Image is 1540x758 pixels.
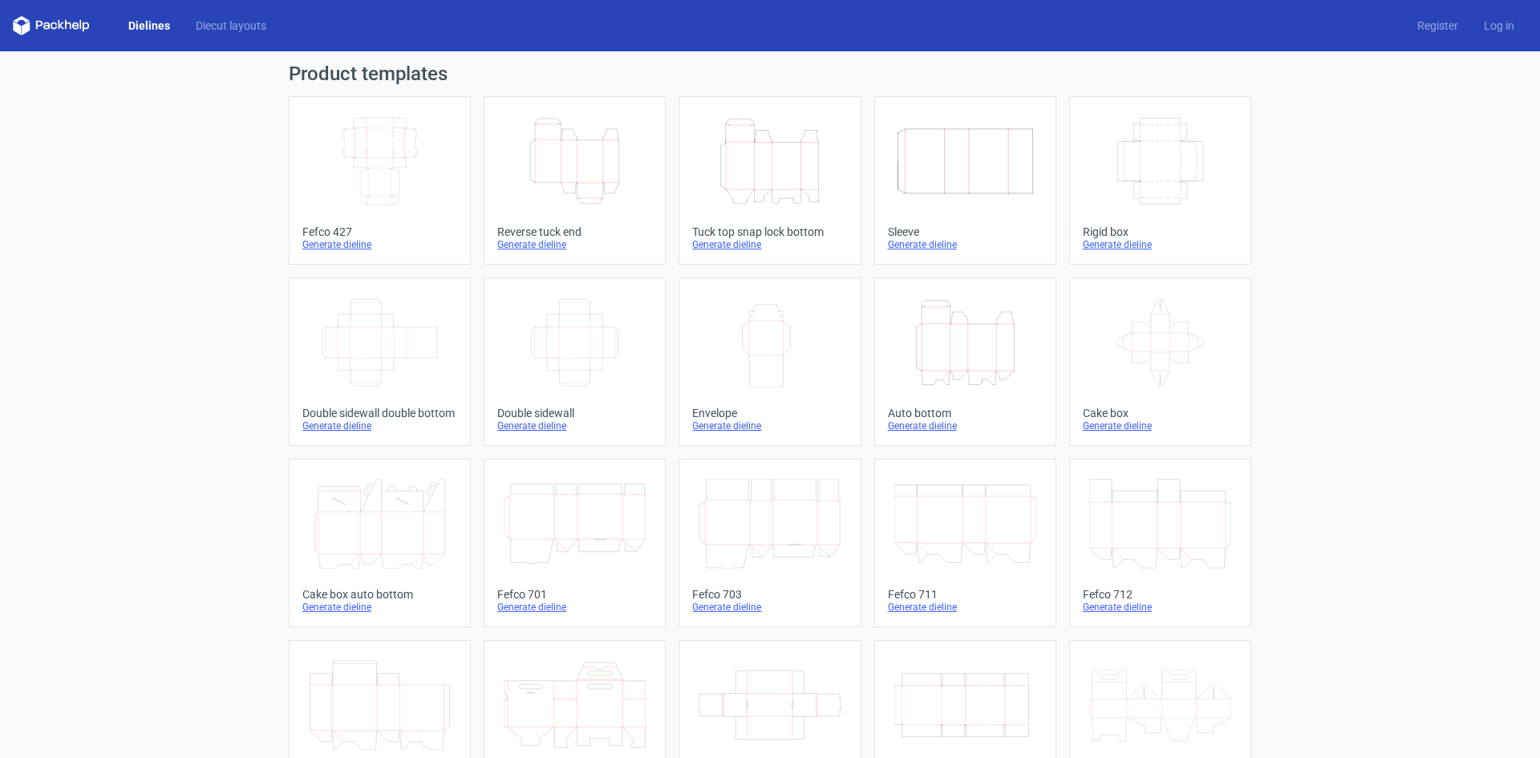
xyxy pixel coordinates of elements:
[1083,407,1238,420] div: Cake box
[302,238,457,251] div: Generate dieline
[692,601,847,614] div: Generate dieline
[1069,96,1251,265] a: Rigid boxGenerate dieline
[1083,225,1238,238] div: Rigid box
[692,588,847,601] div: Fefco 703
[302,588,457,601] div: Cake box auto bottom
[888,588,1043,601] div: Fefco 711
[888,238,1043,251] div: Generate dieline
[1083,420,1238,432] div: Generate dieline
[497,588,652,601] div: Fefco 701
[874,459,1056,627] a: Fefco 711Generate dieline
[692,225,847,238] div: Tuck top snap lock bottom
[302,225,457,238] div: Fefco 427
[497,407,652,420] div: Double sidewall
[888,420,1043,432] div: Generate dieline
[115,18,183,34] a: Dielines
[1083,238,1238,251] div: Generate dieline
[874,278,1056,446] a: Auto bottomGenerate dieline
[289,278,471,446] a: Double sidewall double bottomGenerate dieline
[484,278,666,446] a: Double sidewallGenerate dieline
[1404,18,1471,34] a: Register
[888,601,1043,614] div: Generate dieline
[1083,601,1238,614] div: Generate dieline
[679,459,861,627] a: Fefco 703Generate dieline
[289,96,471,265] a: Fefco 427Generate dieline
[484,459,666,627] a: Fefco 701Generate dieline
[289,64,1251,83] h1: Product templates
[888,407,1043,420] div: Auto bottom
[679,278,861,446] a: EnvelopeGenerate dieline
[692,420,847,432] div: Generate dieline
[1069,278,1251,446] a: Cake boxGenerate dieline
[497,420,652,432] div: Generate dieline
[302,420,457,432] div: Generate dieline
[1083,588,1238,601] div: Fefco 712
[497,601,652,614] div: Generate dieline
[497,238,652,251] div: Generate dieline
[679,96,861,265] a: Tuck top snap lock bottomGenerate dieline
[1471,18,1527,34] a: Log in
[692,238,847,251] div: Generate dieline
[289,459,471,627] a: Cake box auto bottomGenerate dieline
[1069,459,1251,627] a: Fefco 712Generate dieline
[183,18,279,34] a: Diecut layouts
[302,601,457,614] div: Generate dieline
[874,96,1056,265] a: SleeveGenerate dieline
[302,407,457,420] div: Double sidewall double bottom
[692,407,847,420] div: Envelope
[484,96,666,265] a: Reverse tuck endGenerate dieline
[497,225,652,238] div: Reverse tuck end
[888,225,1043,238] div: Sleeve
